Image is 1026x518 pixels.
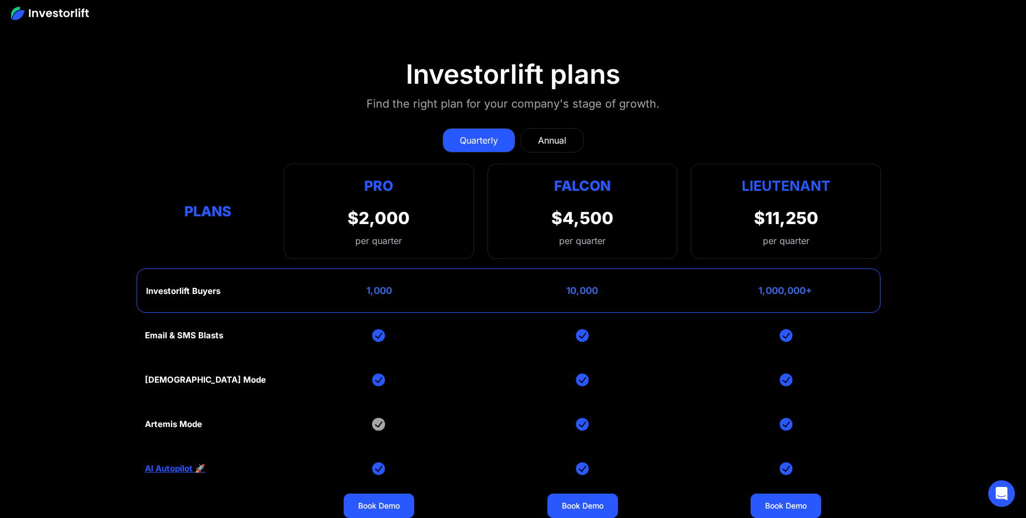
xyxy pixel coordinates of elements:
div: $4,500 [551,208,613,228]
div: Find the right plan for your company's stage of growth. [366,95,660,113]
div: Investorlift Buyers [146,286,220,296]
div: $2,000 [348,208,410,228]
div: per quarter [559,234,606,247]
div: Annual [538,134,566,147]
div: Pro [348,175,410,197]
a: AI Autopilot 🚀 [145,464,205,474]
div: [DEMOGRAPHIC_DATA] Mode [145,375,266,385]
div: 10,000 [566,285,598,296]
div: per quarter [348,234,410,247]
strong: Lieutenant [742,177,831,194]
div: Investorlift plans [406,58,620,90]
a: Book Demo [344,494,414,518]
div: 1,000,000+ [758,285,812,296]
a: Book Demo [751,494,821,518]
div: Artemis Mode [145,419,202,429]
div: per quarter [763,234,809,247]
div: Quarterly [460,134,498,147]
div: $11,250 [754,208,818,228]
a: Book Demo [547,494,618,518]
div: Open Intercom Messenger [988,480,1015,507]
div: Plans [145,200,270,222]
div: Falcon [554,175,611,197]
div: Email & SMS Blasts [145,331,223,341]
div: 1,000 [366,285,392,296]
